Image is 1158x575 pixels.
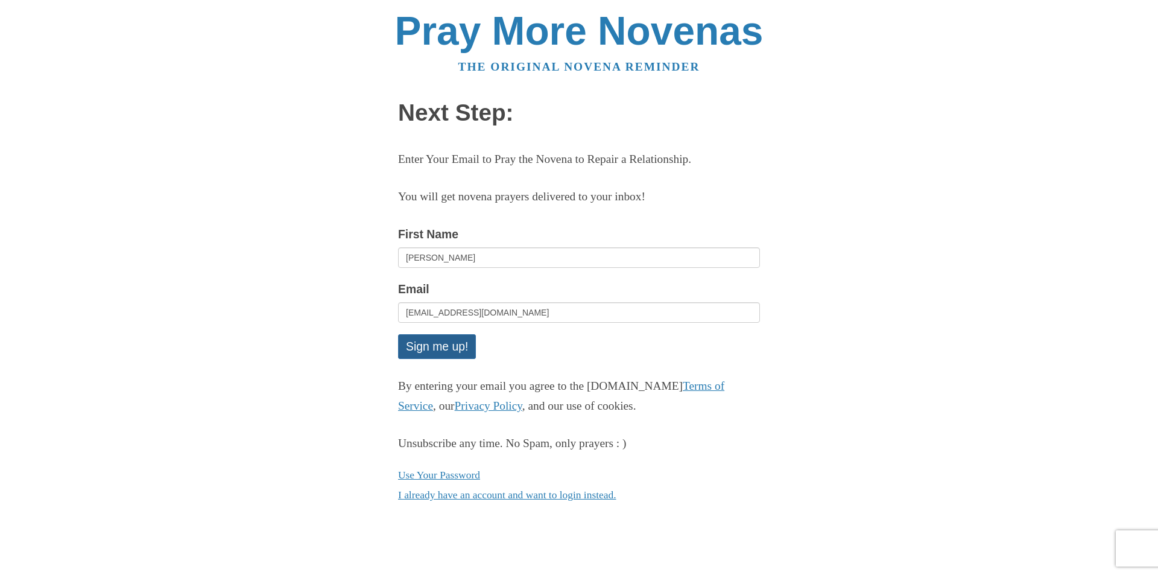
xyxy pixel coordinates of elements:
label: Email [398,279,429,299]
a: Privacy Policy [455,399,522,412]
a: Pray More Novenas [395,8,764,53]
p: You will get novena prayers delivered to your inbox! [398,187,760,207]
p: By entering your email you agree to the [DOMAIN_NAME] , our , and our use of cookies. [398,376,760,416]
a: The original novena reminder [458,60,700,73]
label: First Name [398,224,458,244]
a: Use Your Password [398,469,480,481]
a: I already have an account and want to login instead. [398,489,616,501]
p: Enter Your Email to Pray the Novena to Repair a Relationship. [398,150,760,170]
input: Optional [398,247,760,268]
h1: Next Step: [398,100,760,126]
div: Unsubscribe any time. No Spam, only prayers : ) [398,434,760,454]
button: Sign me up! [398,334,476,359]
